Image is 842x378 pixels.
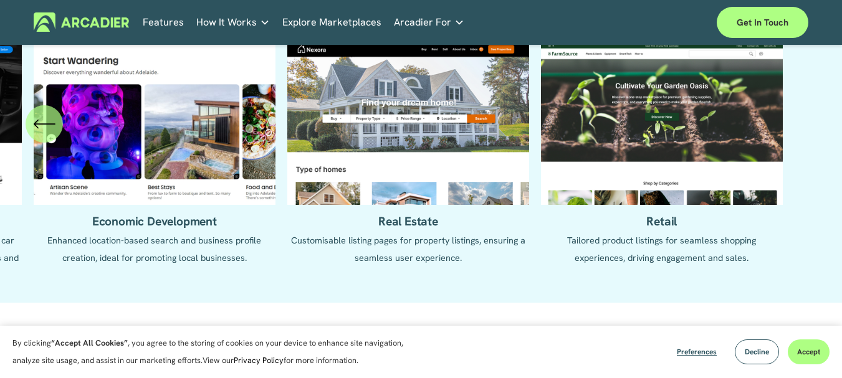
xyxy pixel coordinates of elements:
[196,14,257,31] span: How It Works
[667,339,726,364] button: Preferences
[51,338,128,348] strong: “Accept All Cookies”
[394,12,464,32] a: folder dropdown
[780,318,842,378] iframe: Chat Widget
[282,12,381,32] a: Explore Marketplaces
[735,339,779,364] button: Decline
[717,7,808,38] a: Get in touch
[143,12,184,32] a: Features
[196,12,270,32] a: folder dropdown
[394,14,451,31] span: Arcadier For
[745,347,769,357] span: Decline
[234,355,284,366] a: Privacy Policy
[12,334,418,369] p: By clicking , you agree to the storing of cookies on your device to enhance site navigation, anal...
[677,347,717,357] span: Preferences
[26,105,63,143] button: Previous
[34,12,129,32] img: Arcadier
